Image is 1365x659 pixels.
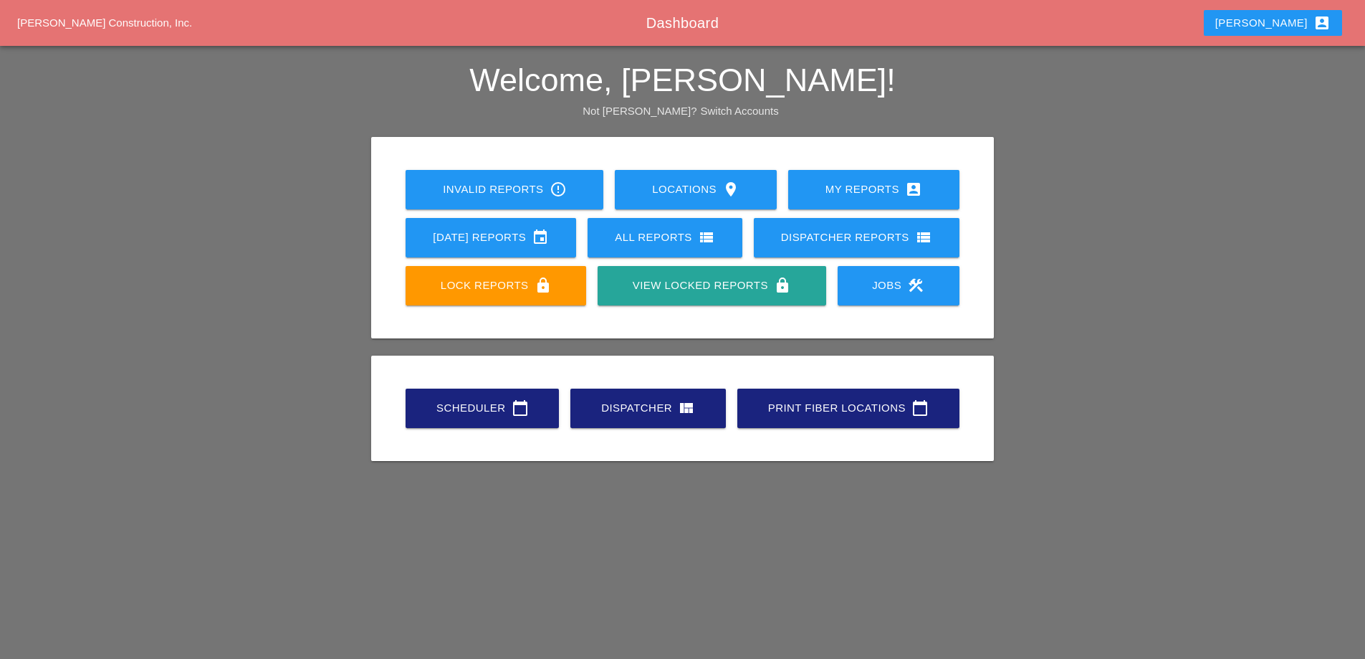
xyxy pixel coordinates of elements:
[406,389,559,428] a: Scheduler
[788,170,959,209] a: My Reports
[907,277,924,294] i: construction
[915,229,932,246] i: view_list
[760,399,937,417] div: Print Fiber Locations
[428,277,563,294] div: Lock Reports
[406,266,586,305] a: Lock Reports
[17,16,192,29] a: [PERSON_NAME] Construction, Inc.
[615,170,776,209] a: Locations
[621,277,803,294] div: View Locked Reports
[532,229,549,246] i: event
[638,181,753,198] div: Locations
[905,181,922,198] i: account_box
[550,181,567,198] i: error_outline
[1215,14,1331,32] div: [PERSON_NAME]
[811,181,937,198] div: My Reports
[777,229,937,246] div: Dispatcher Reports
[512,399,529,417] i: calendar_today
[1313,14,1331,32] i: account_box
[598,266,825,305] a: View Locked Reports
[570,389,726,428] a: Dispatcher
[610,229,719,246] div: All Reports
[583,105,696,117] span: Not [PERSON_NAME]?
[406,170,603,209] a: Invalid Reports
[588,218,742,257] a: All Reports
[774,277,791,294] i: lock
[428,399,536,417] div: Scheduler
[701,105,779,117] a: Switch Accounts
[428,181,580,198] div: Invalid Reports
[861,277,937,294] div: Jobs
[535,277,552,294] i: lock
[406,218,576,257] a: [DATE] Reports
[722,181,739,198] i: location_on
[754,218,959,257] a: Dispatcher Reports
[911,399,929,417] i: calendar_today
[593,399,703,417] div: Dispatcher
[698,229,715,246] i: view_list
[428,229,553,246] div: [DATE] Reports
[646,15,719,31] span: Dashboard
[838,266,959,305] a: Jobs
[1204,10,1342,36] button: [PERSON_NAME]
[737,389,959,428] a: Print Fiber Locations
[678,399,695,417] i: view_quilt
